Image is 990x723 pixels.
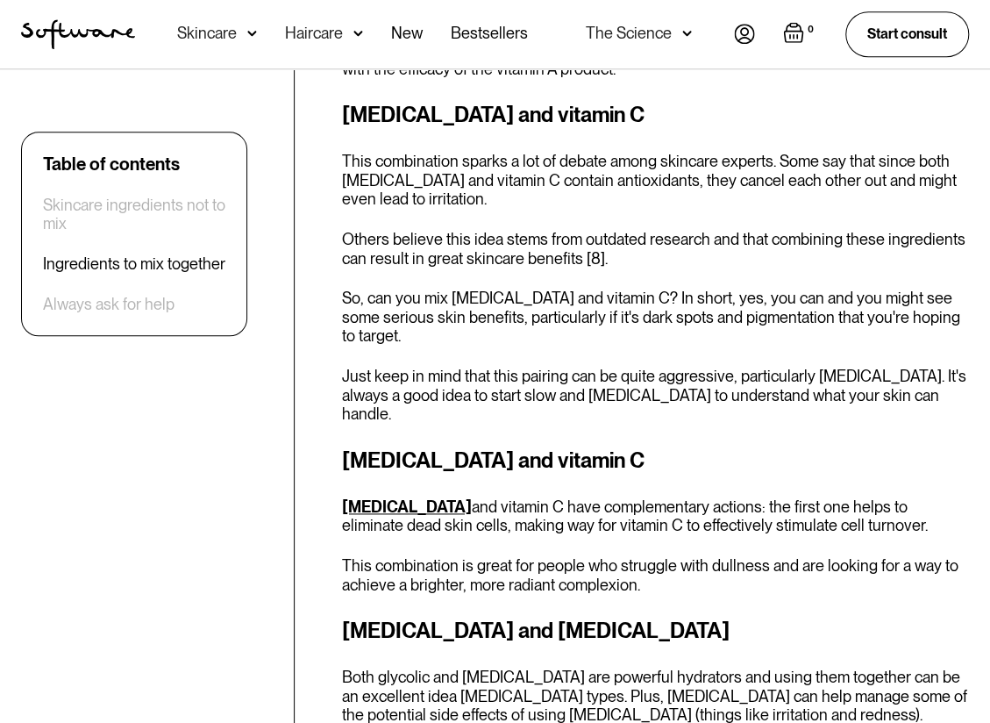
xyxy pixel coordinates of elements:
p: This combination sparks a lot of debate among skincare experts. Some say that since both [MEDICAL... [342,152,969,209]
a: Always ask for help [43,296,174,315]
a: Skincare ingredients not to mix [43,196,225,233]
h3: [MEDICAL_DATA] and [MEDICAL_DATA] [342,615,969,647]
a: [MEDICAL_DATA] [342,498,472,516]
div: 0 [804,22,817,38]
img: arrow down [247,25,257,42]
a: Start consult [845,11,969,56]
img: arrow down [682,25,692,42]
div: Skincare [177,25,237,42]
a: Open empty cart [783,22,817,47]
p: Others believe this idea stems from outdated research and that combining these ingredients can re... [342,230,969,268]
a: Ingredients to mix together [43,255,225,275]
strong: [MEDICAL_DATA] and vitamin C [342,102,645,127]
img: arrow down [353,25,363,42]
p: Just keep in mind that this pairing can be quite aggressive, particularly [MEDICAL_DATA]. It's al... [342,367,969,424]
img: Software Logo [21,19,135,49]
div: Table of contents [43,154,180,175]
p: This combination is great for people who struggle with dullness and are looking for a way to achi... [342,556,969,594]
p: and vitamin C have complementary actions: the first one helps to eliminate dead skin cells, makin... [342,498,969,535]
a: home [21,19,135,49]
h3: [MEDICAL_DATA] and vitamin C [342,445,969,476]
div: Haircare [285,25,343,42]
p: So, can you mix [MEDICAL_DATA] and vitamin C? In short, yes, you can and you might see some serio... [342,289,969,346]
div: The Science [586,25,672,42]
